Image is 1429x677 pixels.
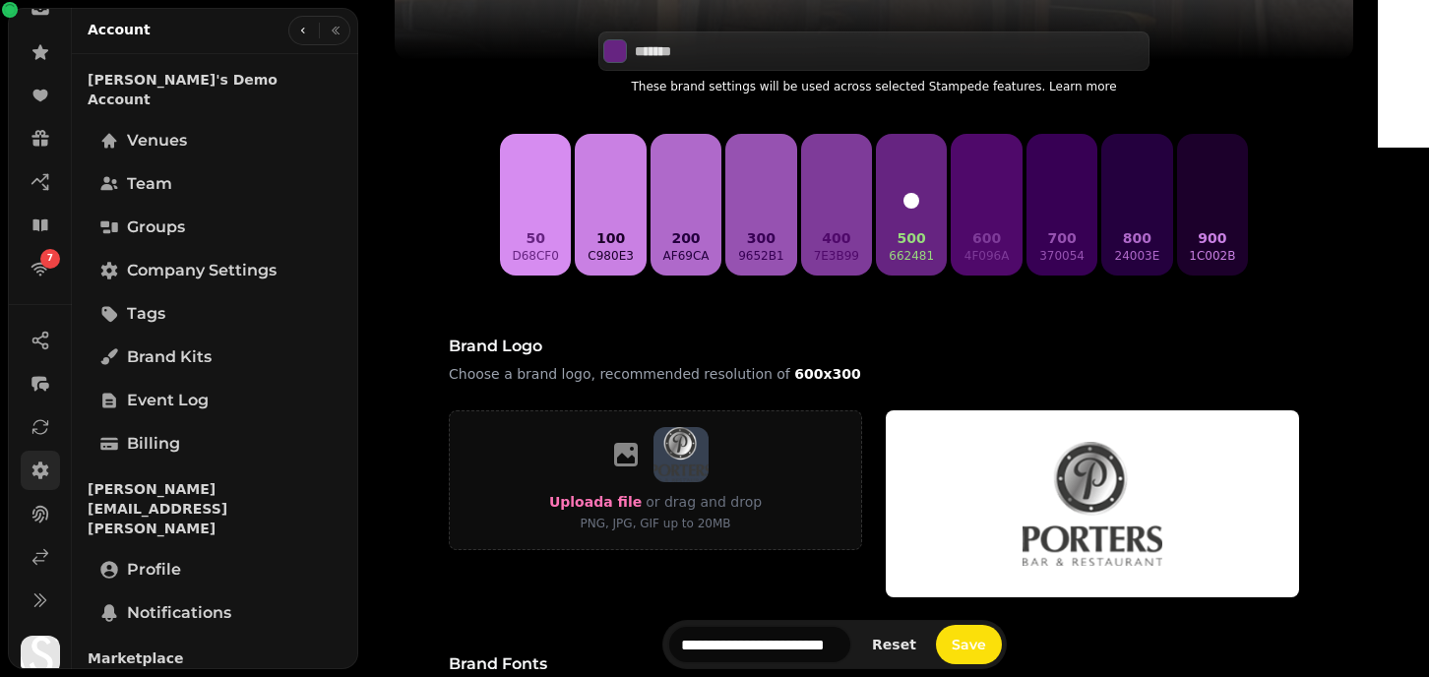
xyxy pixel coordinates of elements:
[889,248,934,264] p: 662481
[549,514,762,533] p: PNG, JPG, GIF up to 20MB
[88,381,342,420] a: Event log
[876,134,947,276] button: 500662481
[88,550,342,589] a: Profile
[127,259,277,282] span: Company settings
[964,228,1010,248] p: 600
[127,172,172,196] span: Team
[1039,248,1085,264] p: 370054
[1115,228,1160,248] p: 800
[449,362,874,386] p: Choose a brand logo, recommended resolution of
[642,490,762,514] p: or drag and drop
[88,20,151,39] h2: Account
[88,593,342,633] a: Notifications
[575,134,646,276] button: 100c980e3
[127,389,209,412] span: Event log
[794,366,860,382] b: 600x300
[549,494,642,510] span: Upload a file
[1039,228,1085,248] p: 700
[588,248,634,264] p: c980e3
[21,249,60,288] a: 7
[588,228,634,248] p: 100
[88,251,342,290] a: Company settings
[88,62,342,117] p: [PERSON_NAME]'s Demo Account
[814,248,859,264] p: 7e3b99
[964,248,1010,264] p: 4f096a
[512,228,558,248] p: 50
[651,134,721,276] button: 200af69ca
[17,636,64,675] button: User avatar
[47,252,53,266] span: 7
[1026,134,1097,276] button: 700370054
[88,641,342,676] p: Marketplace
[127,302,165,326] span: Tags
[725,134,796,276] button: 3009652b1
[1101,134,1172,276] button: 80024003e
[21,636,60,675] img: User avatar
[663,248,710,264] p: af69ca
[952,638,986,651] span: Save
[1115,248,1160,264] p: 24003e
[738,228,783,248] p: 300
[801,134,872,276] button: 4007e3b99
[512,248,558,264] p: d68cf0
[1189,248,1235,264] p: 1c002b
[814,228,859,248] p: 400
[889,228,934,248] p: 500
[449,335,874,358] h3: Brand logo
[663,228,710,248] p: 200
[88,164,342,204] a: Team
[127,345,212,369] span: Brand Kits
[1049,80,1116,93] a: Learn more
[500,134,571,276] button: 50d68cf0
[88,338,342,377] a: Brand Kits
[88,294,342,334] a: Tags
[738,248,783,264] p: 9652b1
[603,39,627,63] button: Select color
[951,134,1022,276] button: 6004f096a
[88,424,342,463] a: Billing
[598,75,1149,98] p: These brand settings will be used across selected Stampede features.
[653,427,709,482] img: aHR0cHM6Ly9maWxlcy5zdGFtcGVkZS5haS83ZWViN2UyZC02M2Q1LTQ4NWItYTQ2Zi1kYmJiMTk0Njg4MmQvbWVkaWEvMDk4Y...
[127,558,181,582] span: Profile
[127,129,187,153] span: Venues
[127,601,231,625] span: Notifications
[1177,134,1248,276] button: 9001c002b
[886,410,1299,597] img: brand-header
[872,638,916,651] span: Reset
[1189,228,1235,248] p: 900
[88,208,342,247] a: Groups
[127,432,180,456] span: Billing
[856,632,932,657] button: Reset
[598,31,1149,71] div: Select color
[88,121,342,160] a: Venues
[88,471,342,546] p: [PERSON_NAME][EMAIL_ADDRESS][PERSON_NAME]
[936,625,1002,664] button: Save
[127,215,185,239] span: Groups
